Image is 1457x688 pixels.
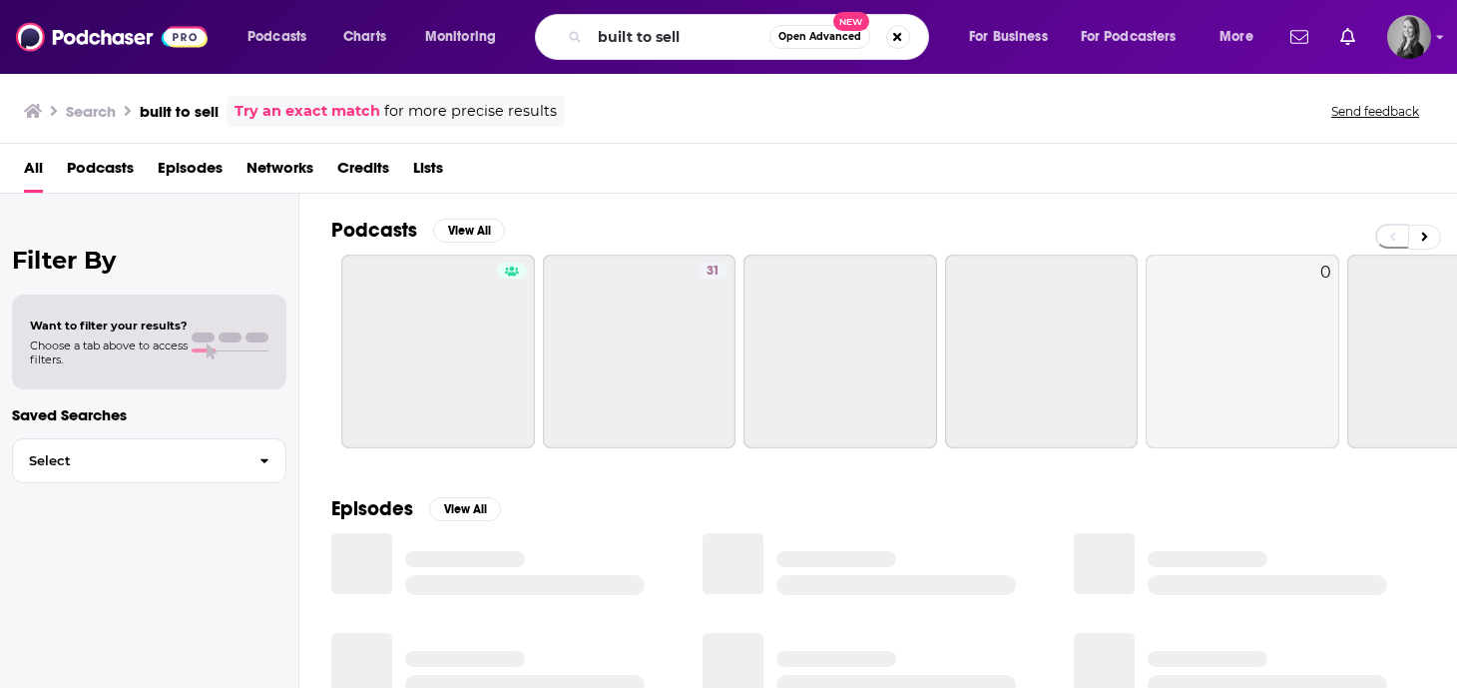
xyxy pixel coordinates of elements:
[429,497,501,521] button: View All
[707,262,720,282] span: 31
[30,339,188,366] span: Choose a tab above to access filters.
[67,152,134,193] a: Podcasts
[331,218,505,243] a: PodcastsView All
[1282,20,1316,54] a: Show notifications dropdown
[1146,255,1339,448] a: 0
[955,21,1073,53] button: open menu
[769,25,870,49] button: Open AdvancedNew
[66,102,116,121] h3: Search
[413,152,443,193] a: Lists
[543,255,736,448] a: 31
[247,23,306,51] span: Podcasts
[1332,20,1363,54] a: Show notifications dropdown
[1387,15,1431,59] img: User Profile
[1387,15,1431,59] button: Show profile menu
[554,14,948,60] div: Search podcasts, credits, & more...
[234,21,332,53] button: open menu
[699,263,728,279] a: 31
[590,21,769,53] input: Search podcasts, credits, & more...
[337,152,389,193] a: Credits
[411,21,522,53] button: open menu
[140,102,219,121] h3: built to sell
[1325,103,1425,120] button: Send feedback
[158,152,223,193] a: Episodes
[425,23,496,51] span: Monitoring
[1081,23,1177,51] span: For Podcasters
[1320,263,1331,440] div: 0
[969,23,1048,51] span: For Business
[330,21,398,53] a: Charts
[1387,15,1431,59] span: Logged in as katieTBG
[331,496,501,521] a: EpisodesView All
[433,219,505,243] button: View All
[1219,23,1253,51] span: More
[331,496,413,521] h2: Episodes
[1206,21,1278,53] button: open menu
[12,438,286,483] button: Select
[16,18,208,56] img: Podchaser - Follow, Share and Rate Podcasts
[30,319,188,333] span: Want to filter your results?
[331,218,417,243] h2: Podcasts
[246,152,313,193] a: Networks
[12,246,286,275] h2: Filter By
[235,100,380,123] a: Try an exact match
[384,100,557,123] span: for more precise results
[24,152,43,193] a: All
[13,454,243,467] span: Select
[1068,21,1206,53] button: open menu
[343,23,386,51] span: Charts
[778,32,861,42] span: Open Advanced
[12,405,286,424] p: Saved Searches
[833,12,869,31] span: New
